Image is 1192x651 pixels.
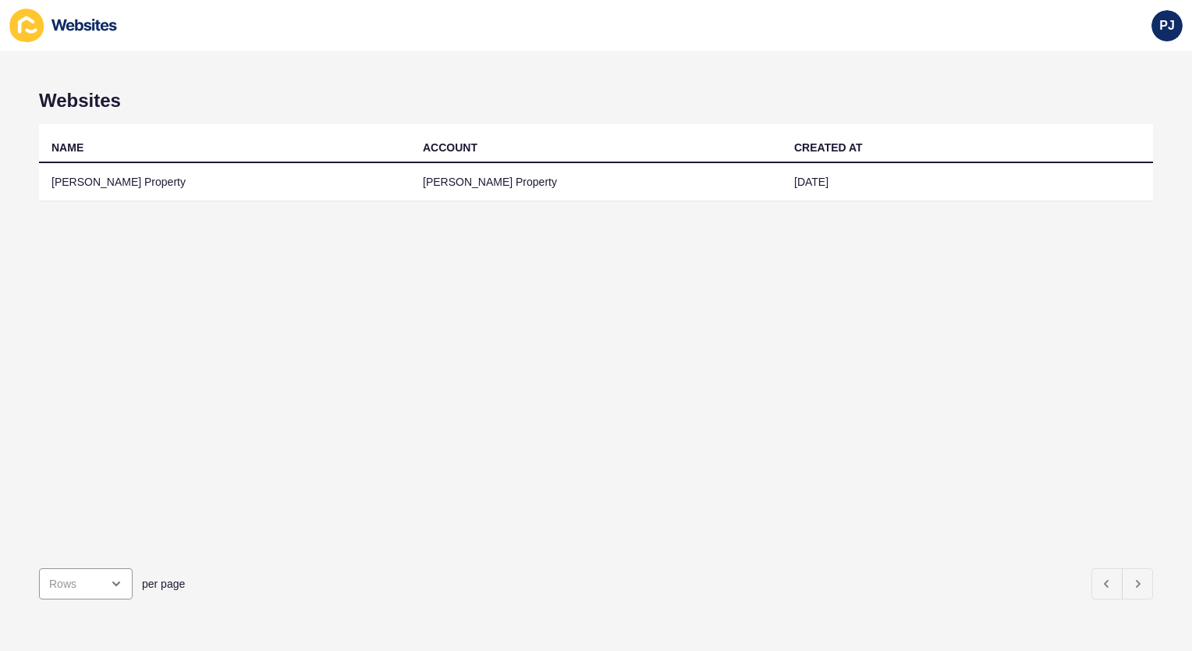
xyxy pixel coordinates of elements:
[410,163,782,201] td: [PERSON_NAME] Property
[142,576,185,592] span: per page
[51,140,83,155] div: NAME
[39,568,133,599] div: open menu
[1159,18,1175,34] span: PJ
[39,90,1153,112] h1: Websites
[39,163,410,201] td: [PERSON_NAME] Property
[782,163,1153,201] td: [DATE]
[794,140,863,155] div: CREATED AT
[423,140,477,155] div: ACCOUNT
